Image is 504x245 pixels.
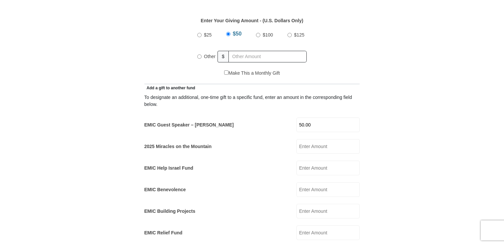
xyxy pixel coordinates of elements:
[144,229,182,236] label: EMIC Relief Fund
[144,165,193,172] label: EMIC Help Israel Fund
[228,51,307,62] input: Other Amount
[296,225,360,240] input: Enter Amount
[144,143,212,150] label: 2025 Miracles on the Mountain
[233,31,242,37] span: $50
[296,204,360,218] input: Enter Amount
[201,18,303,23] strong: Enter Your Giving Amount - (U.S. Dollars Only)
[296,182,360,197] input: Enter Amount
[224,70,280,77] label: Make This a Monthly Gift
[144,186,186,193] label: EMIC Benevolence
[204,54,216,59] span: Other
[224,70,228,75] input: Make This a Monthly Gift
[263,32,273,38] span: $100
[144,94,360,108] div: To designate an additional, one-time gift to a specific fund, enter an amount in the correspondin...
[144,86,195,90] span: Add a gift to another fund
[144,122,234,128] label: EMIC Guest Speaker – [PERSON_NAME]
[144,208,195,215] label: EMIC Building Projects
[218,51,229,62] span: $
[294,32,304,38] span: $125
[296,161,360,175] input: Enter Amount
[296,118,360,132] input: Enter Amount
[204,32,212,38] span: $25
[296,139,360,154] input: Enter Amount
